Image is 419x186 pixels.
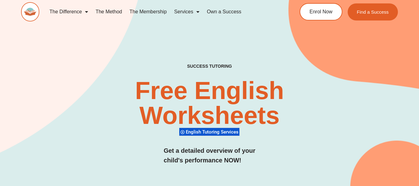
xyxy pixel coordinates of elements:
h3: Get a detailed overview of your child's performance NOW! [164,146,256,165]
a: Services [171,5,203,19]
span: Enrol Now [310,9,332,14]
nav: Menu [46,5,278,19]
a: The Membership [126,5,171,19]
div: English Tutoring Services [179,128,239,136]
a: Own a Success [203,5,245,19]
span: Find a Success [357,10,389,14]
a: Find a Success [348,3,398,20]
a: The Difference [46,5,92,19]
a: Enrol Now [300,3,342,20]
a: The Method [92,5,126,19]
h2: Free English Worksheets​ [85,78,334,128]
h4: SUCCESS TUTORING​ [154,64,265,69]
span: English Tutoring Services [186,129,240,135]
